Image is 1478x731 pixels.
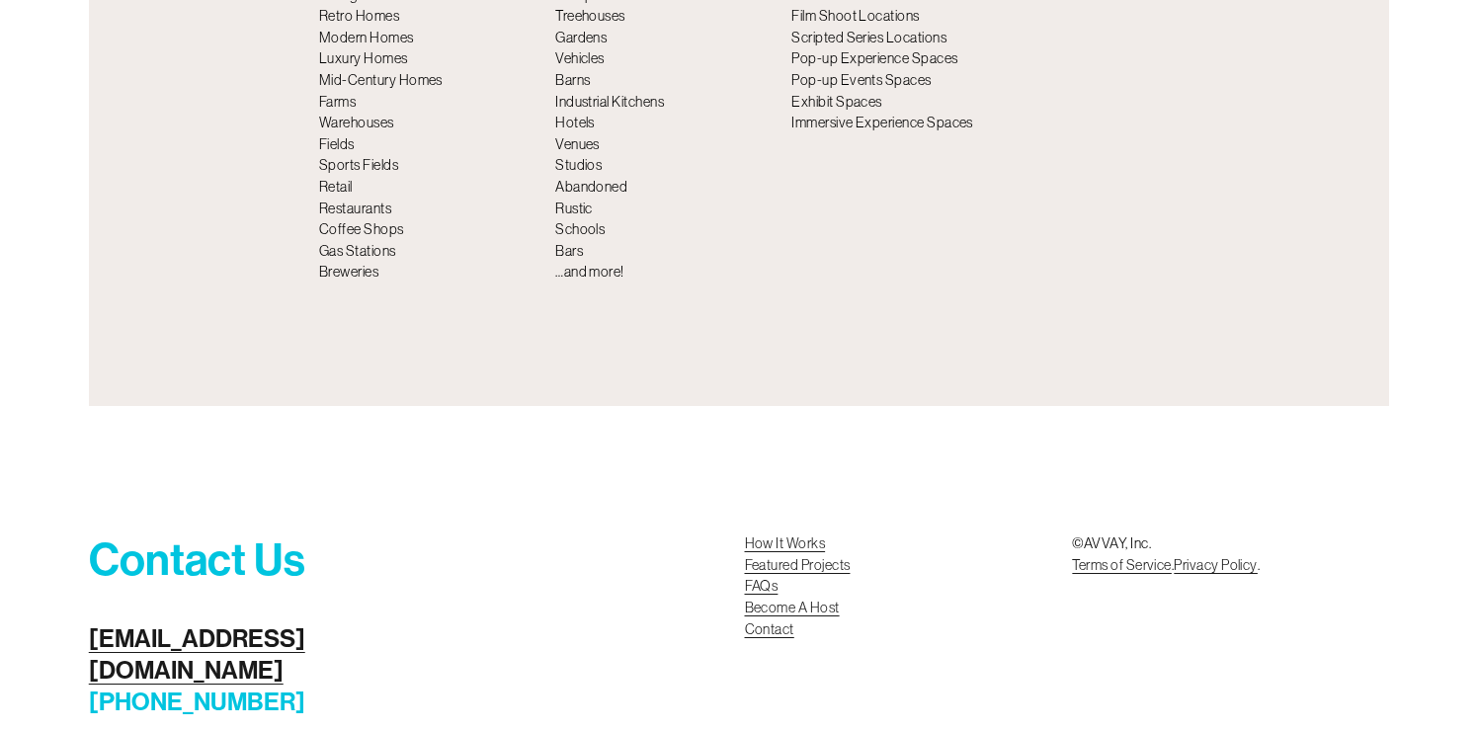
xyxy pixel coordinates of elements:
a: Terms of Service [1072,555,1171,577]
a: Privacy Policy [1174,555,1258,577]
a: Become A HostContact [745,598,840,640]
a: Featured Projects [745,555,851,577]
a: [EMAIL_ADDRESS][DOMAIN_NAME] [89,623,352,687]
h4: [PHONE_NUMBER] [89,623,352,719]
h3: Contact Us [89,533,352,588]
a: How It Works [745,533,826,555]
a: FAQs [745,576,779,598]
p: ©AVVAY, Inc. . . [1072,533,1389,576]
